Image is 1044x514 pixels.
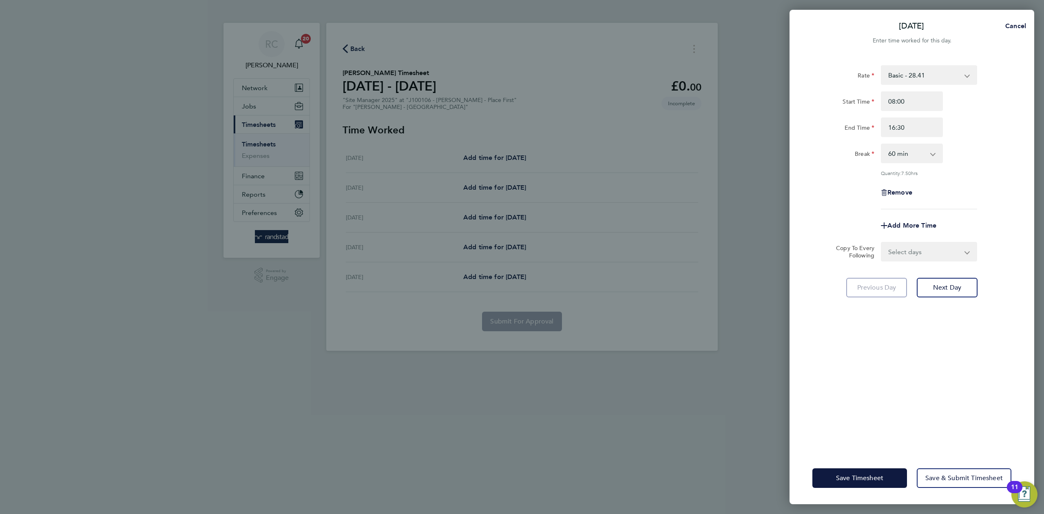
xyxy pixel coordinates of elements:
[887,188,912,196] span: Remove
[881,91,943,111] input: E.g. 08:00
[901,170,911,176] span: 7.50
[1003,22,1026,30] span: Cancel
[829,244,874,259] label: Copy To Every Following
[887,222,936,229] span: Add More Time
[843,98,874,108] label: Start Time
[881,170,977,176] div: Quantity: hrs
[917,468,1011,488] button: Save & Submit Timesheet
[899,20,924,32] p: [DATE]
[790,36,1034,46] div: Enter time worked for this day.
[858,72,874,82] label: Rate
[881,117,943,137] input: E.g. 18:00
[1011,487,1018,498] div: 11
[845,124,874,134] label: End Time
[925,474,1003,482] span: Save & Submit Timesheet
[1011,481,1037,507] button: Open Resource Center, 11 new notifications
[881,222,936,229] button: Add More Time
[855,150,874,160] label: Break
[992,18,1034,34] button: Cancel
[933,284,961,292] span: Next Day
[812,468,907,488] button: Save Timesheet
[917,278,978,297] button: Next Day
[881,189,912,196] button: Remove
[836,474,883,482] span: Save Timesheet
